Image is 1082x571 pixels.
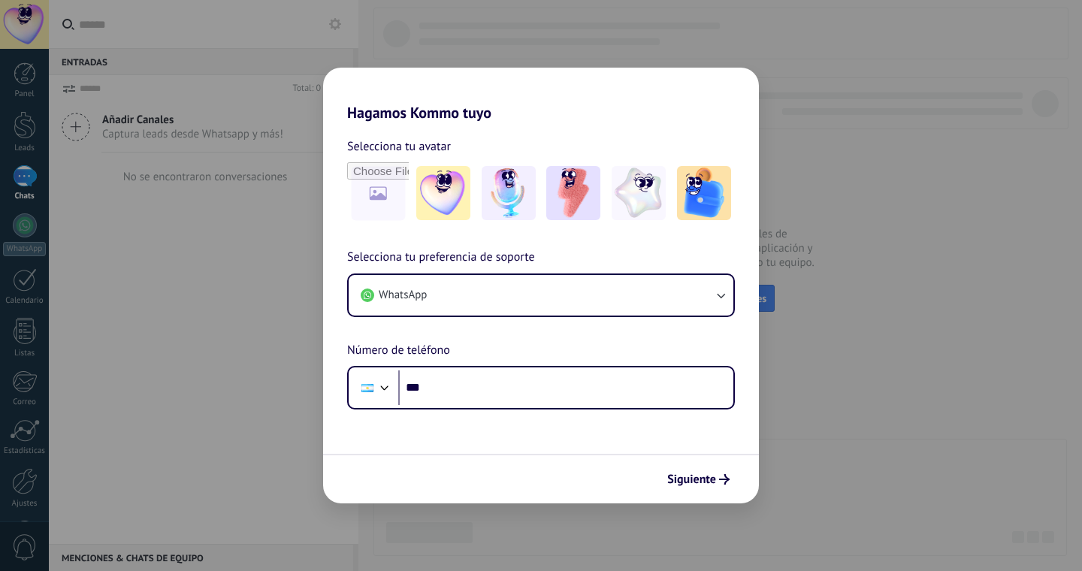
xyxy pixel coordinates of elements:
[349,275,733,316] button: WhatsApp
[323,68,759,122] h2: Hagamos Kommo tuyo
[546,166,600,220] img: -3.jpeg
[677,166,731,220] img: -5.jpeg
[482,166,536,220] img: -2.jpeg
[612,166,666,220] img: -4.jpeg
[667,474,716,485] span: Siguiente
[347,137,451,156] span: Selecciona tu avatar
[379,288,427,303] span: WhatsApp
[416,166,470,220] img: -1.jpeg
[660,467,736,492] button: Siguiente
[353,372,382,403] div: Argentina: + 54
[347,341,450,361] span: Número de teléfono
[347,248,535,267] span: Selecciona tu preferencia de soporte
